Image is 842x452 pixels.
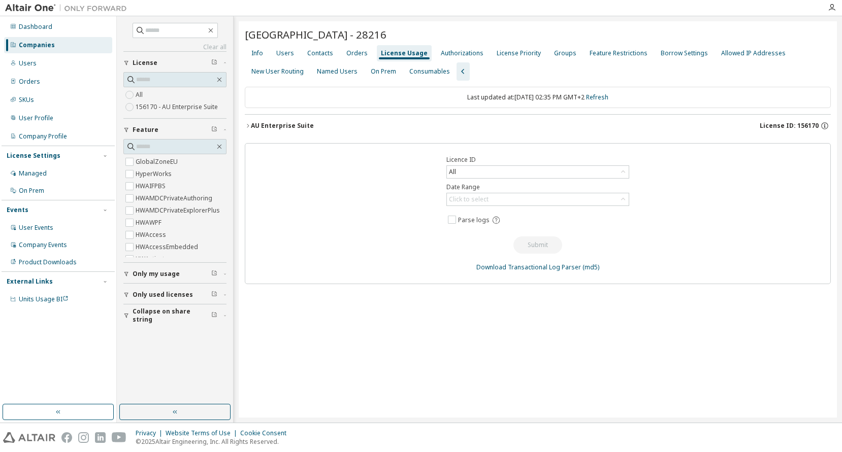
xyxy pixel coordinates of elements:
div: All [447,166,458,178]
span: Clear filter [211,270,217,278]
button: Collapse on share string [123,304,226,327]
div: Managed [19,169,47,178]
div: Website Terms of Use [166,429,240,437]
a: Refresh [586,93,608,101]
label: HWAIFPBS [136,180,168,192]
div: Orders [19,78,40,86]
div: Contacts [307,49,333,57]
div: Product Downloads [19,258,77,266]
label: HWAMDCPrivateExplorerPlus [136,204,222,217]
button: AU Enterprise SuiteLicense ID: 156170 [245,115,831,137]
div: Click to select [449,195,489,203]
div: Companies [19,41,55,49]
div: Users [19,59,37,67]
span: Only my usage [133,270,180,278]
p: © 2025 Altair Engineering, Inc. All Rights Reserved. [136,437,293,446]
span: Clear filter [211,291,217,299]
div: Events [7,206,28,214]
span: Units Usage BI [19,295,69,303]
div: Cookie Consent [240,429,293,437]
span: Clear filter [211,311,217,320]
div: Company Events [19,241,67,249]
div: Authorizations [441,49,483,57]
img: altair_logo.svg [3,432,55,443]
label: All [136,89,145,101]
span: Clear filter [211,59,217,67]
div: All [447,166,629,178]
img: facebook.svg [61,432,72,443]
div: User Profile [19,114,53,122]
div: Users [276,49,294,57]
label: HWAccessEmbedded [136,241,200,253]
span: Only used licenses [133,291,193,299]
div: Borrow Settings [661,49,708,57]
label: HyperWorks [136,168,174,180]
label: Date Range [446,183,629,191]
label: Licence ID [446,156,629,164]
label: 156170 - AU Enterprise Suite [136,101,220,113]
div: On Prem [371,67,396,76]
label: GlobalZoneEU [136,156,180,168]
div: External Links [7,277,53,286]
button: Submit [513,236,562,254]
img: Altair One [5,3,132,13]
div: On Prem [19,187,44,195]
img: linkedin.svg [95,432,106,443]
button: License [123,52,226,74]
a: Clear all [123,43,226,51]
span: License [133,59,157,67]
label: HWActivate [136,253,170,265]
div: User Events [19,224,53,232]
div: SKUs [19,96,34,104]
div: Feature Restrictions [590,49,647,57]
div: Named Users [317,67,358,76]
div: New User Routing [251,67,304,76]
label: HWAccess [136,229,168,241]
button: Feature [123,119,226,141]
img: instagram.svg [78,432,89,443]
label: HWAMDCPrivateAuthoring [136,192,214,204]
div: Company Profile [19,132,67,141]
div: Last updated at: [DATE] 02:35 PM GMT+2 [245,87,831,108]
div: Click to select [447,193,629,205]
div: Info [251,49,263,57]
div: Dashboard [19,23,52,31]
span: Feature [133,126,158,134]
a: Download Transactional Log Parser [476,263,581,271]
div: Consumables [409,67,450,76]
a: (md5) [582,263,599,271]
div: Groups [554,49,576,57]
span: Parse logs [458,216,490,224]
div: License Usage [381,49,428,57]
img: youtube.svg [112,432,126,443]
div: License Settings [7,152,60,160]
span: [GEOGRAPHIC_DATA] - 28216 [245,27,386,42]
button: Only used licenses [123,284,226,306]
div: AU Enterprise Suite [251,122,314,130]
div: Allowed IP Addresses [721,49,786,57]
label: HWAWPF [136,217,164,229]
div: Privacy [136,429,166,437]
div: Orders [346,49,368,57]
button: Only my usage [123,263,226,285]
div: License Priority [497,49,541,57]
span: Clear filter [211,126,217,134]
span: License ID: 156170 [760,122,819,130]
span: Collapse on share string [133,307,211,324]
